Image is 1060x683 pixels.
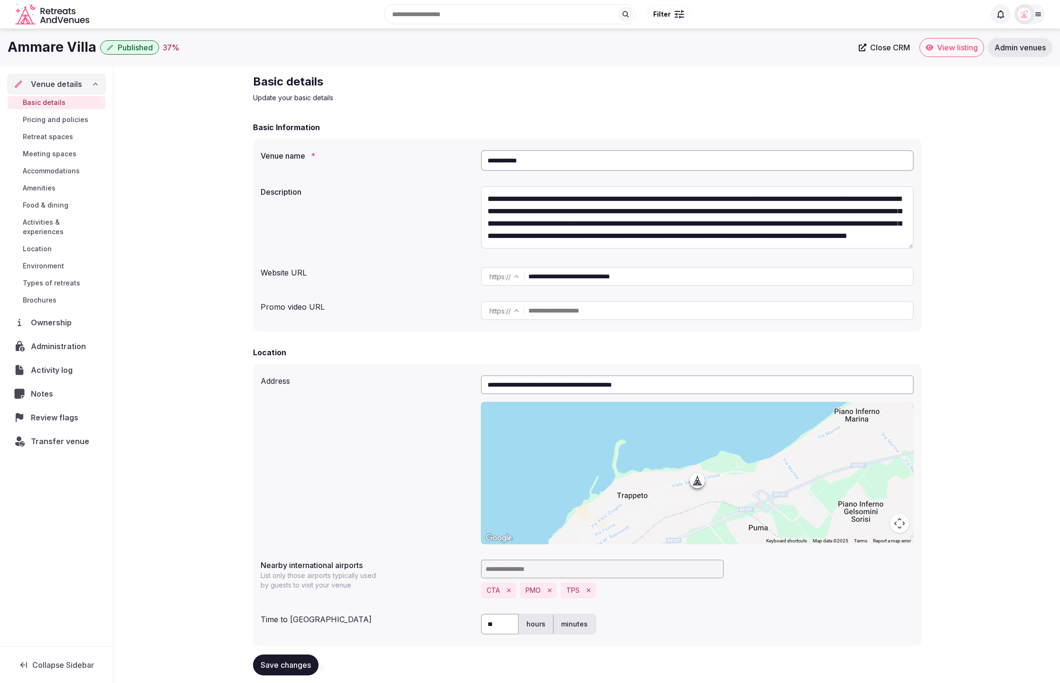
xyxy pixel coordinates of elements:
[8,294,105,307] a: Brochures
[261,660,311,670] span: Save changes
[23,98,66,107] span: Basic details
[8,276,105,290] a: Types of retreats
[853,38,916,57] a: Close CRM
[937,43,978,52] span: View listing
[253,655,319,675] button: Save changes
[23,244,52,254] span: Location
[32,660,94,670] span: Collapse Sidebar
[919,38,984,57] a: View listing
[8,313,105,332] a: Ownership
[31,78,82,90] span: Venue details
[8,216,105,238] a: Activities & experiences
[23,278,80,288] span: Types of retreats
[8,384,105,404] a: Notes
[8,360,105,380] a: Activity log
[8,96,105,109] a: Basic details
[23,166,80,176] span: Accommodations
[31,388,57,399] span: Notes
[653,9,671,19] span: Filter
[23,115,88,124] span: Pricing and policies
[988,38,1052,57] a: Admin venues
[8,130,105,143] a: Retreat spaces
[31,412,82,423] span: Review flags
[1018,8,1031,21] img: miaceralde
[15,4,91,25] a: Visit the homepage
[8,147,105,161] a: Meeting spaces
[163,42,179,53] button: 37%
[8,431,105,451] button: Transfer venue
[23,200,68,210] span: Food & dining
[8,181,105,195] a: Amenities
[23,132,73,142] span: Retreat spaces
[8,655,105,675] button: Collapse Sidebar
[31,317,75,328] span: Ownership
[23,261,64,271] span: Environment
[8,408,105,427] a: Review flags
[23,295,56,305] span: Brochures
[163,42,179,53] div: 37 %
[31,436,89,447] span: Transfer venue
[8,199,105,212] a: Food & dining
[23,183,56,193] span: Amenities
[870,43,910,52] span: Close CRM
[31,341,90,352] span: Administration
[8,336,105,356] a: Administration
[8,259,105,273] a: Environment
[8,38,96,57] h1: Ammare Villa
[31,364,76,376] span: Activity log
[15,4,91,25] svg: Retreats and Venues company logo
[23,149,76,159] span: Meeting spaces
[8,113,105,126] a: Pricing and policies
[8,164,105,178] a: Accommodations
[647,5,690,23] button: Filter
[118,43,153,52] span: Published
[100,40,159,55] button: Published
[994,43,1046,52] span: Admin venues
[8,242,105,256] a: Location
[23,218,102,237] span: Activities & experiences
